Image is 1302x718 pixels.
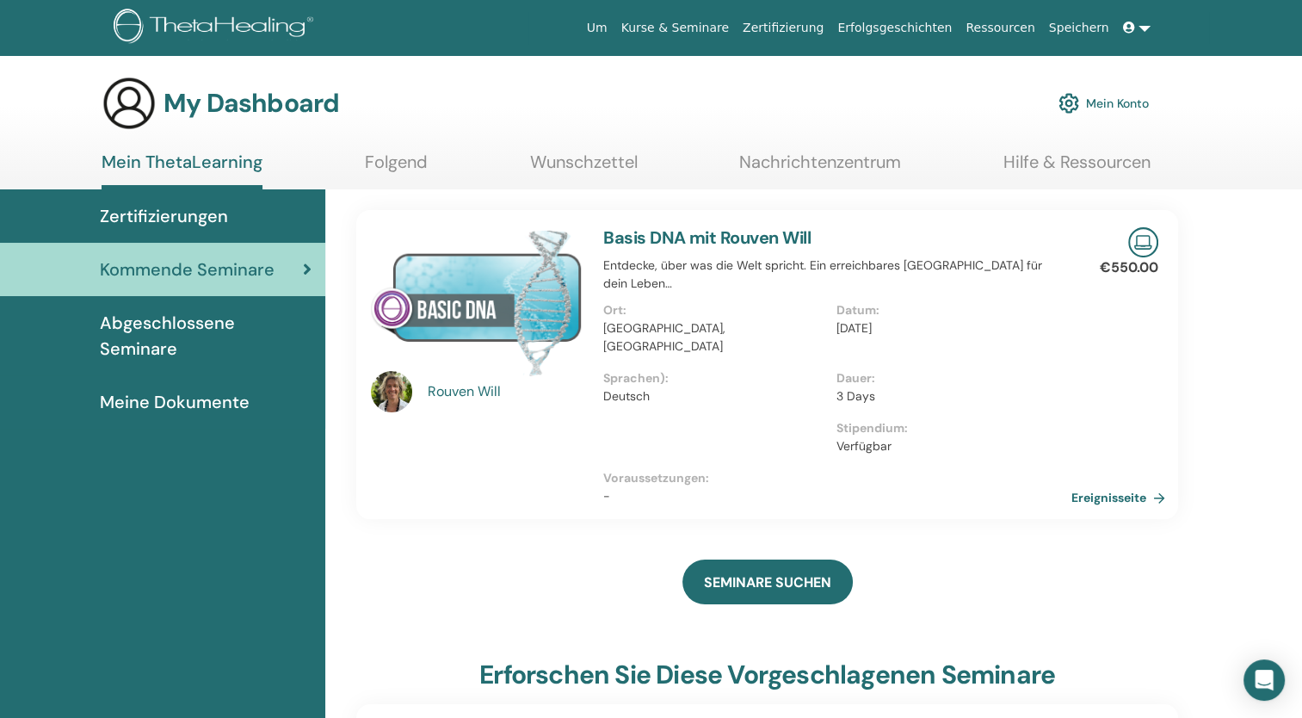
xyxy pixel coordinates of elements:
a: Mein ThetaLearning [102,152,262,189]
a: Rouven Will [428,381,587,402]
p: [DATE] [836,319,1058,337]
a: SEMINARE SUCHEN [682,560,853,604]
p: Sprachen) : [603,369,825,387]
a: Mein Konto [1058,84,1149,122]
a: Kurse & Seminare [614,12,736,44]
img: default.jpg [371,371,412,412]
span: Meine Dokumente [100,389,250,415]
img: generic-user-icon.jpg [102,76,157,131]
p: Dauer : [836,369,1058,387]
a: Hilfe & Ressourcen [1003,152,1151,185]
a: Ereignisseite [1071,485,1172,511]
h3: Erforschen Sie diese vorgeschlagenen Seminare [479,659,1055,690]
p: Deutsch [603,387,825,405]
p: Datum : [836,301,1058,319]
img: cog.svg [1058,89,1079,118]
a: Ressourcen [959,12,1041,44]
p: Verfügbar [836,437,1058,455]
p: [GEOGRAPHIC_DATA], [GEOGRAPHIC_DATA] [603,319,825,356]
span: SEMINARE SUCHEN [704,573,831,591]
a: Folgend [365,152,428,185]
span: Zertifizierungen [100,203,228,229]
a: Erfolgsgeschichten [830,12,959,44]
span: Kommende Seminare [100,257,275,282]
p: Voraussetzungen : [603,469,1069,487]
img: Basis DNA [371,227,583,376]
a: Speichern [1042,12,1116,44]
p: - [603,487,1069,505]
img: Live Online Seminar [1128,227,1158,257]
p: Ort : [603,301,825,319]
h3: My Dashboard [164,88,339,119]
a: Nachrichtenzentrum [739,152,901,185]
a: Zertifizierung [736,12,830,44]
div: Open Intercom Messenger [1243,659,1285,701]
p: Stipendium : [836,419,1058,437]
span: Abgeschlossene Seminare [100,310,312,362]
p: €550.00 [1100,257,1158,278]
img: logo.png [114,9,319,47]
a: Um [580,12,614,44]
a: Basis DNA mit Rouven Will [603,226,811,249]
p: 3 Days [836,387,1058,405]
p: Entdecke, über was die Welt spricht. Ein erreichbares [GEOGRAPHIC_DATA] für dein Leben… [603,257,1069,293]
a: Wunschzettel [530,152,638,185]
